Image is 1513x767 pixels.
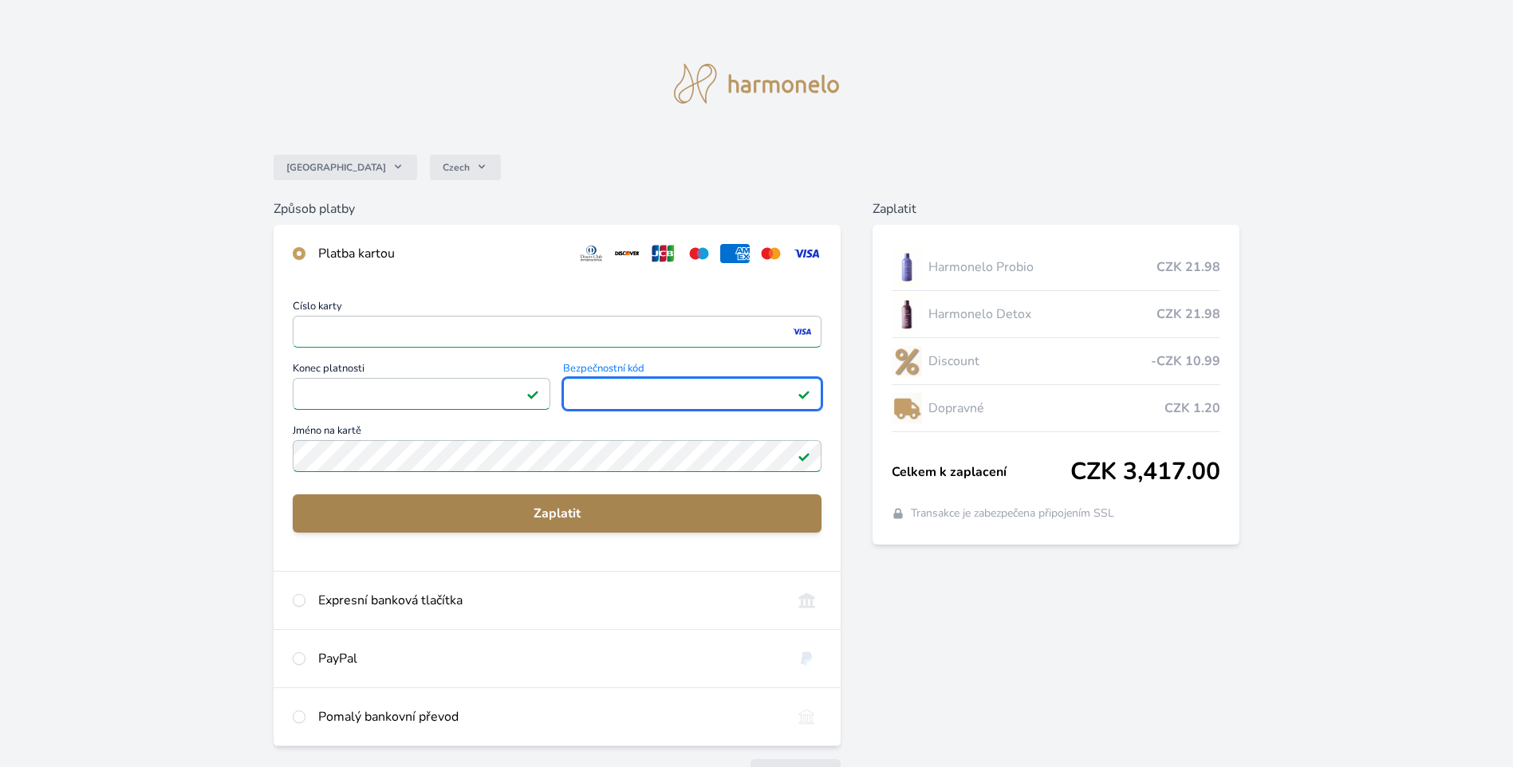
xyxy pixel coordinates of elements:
span: Celkem k zaplacení [892,462,1071,482]
span: CZK 21.98 [1156,305,1220,324]
input: Jméno na kartěPlatné pole [293,440,822,472]
button: [GEOGRAPHIC_DATA] [274,155,417,180]
span: Transakce je zabezpečena připojením SSL [911,505,1114,521]
span: [GEOGRAPHIC_DATA] [286,161,386,174]
div: Pomalý bankovní převod [318,707,779,726]
img: discover.svg [613,244,642,263]
span: Discount [928,352,1152,371]
img: Platné pole [798,387,810,400]
img: onlineBanking_CZ.svg [792,591,822,610]
span: Harmonelo Probio [928,258,1157,277]
img: Platné pole [798,450,810,462]
div: Platba kartou [318,244,564,263]
span: Dopravné [928,399,1165,418]
span: Číslo karty [293,301,822,316]
span: CZK 3,417.00 [1070,458,1220,486]
div: Expresní banková tlačítka [318,591,779,610]
img: visa.svg [792,244,822,263]
h6: Způsob platby [274,199,841,218]
img: diners.svg [577,244,606,263]
span: CZK 21.98 [1156,258,1220,277]
div: PayPal [318,649,779,668]
span: Konec platnosti [293,364,550,378]
img: logo.svg [674,64,840,104]
span: Harmonelo Detox [928,305,1157,324]
img: visa [791,324,813,339]
span: Jméno na kartě [293,426,822,440]
img: bankTransfer_IBAN.svg [792,707,822,726]
img: amex.svg [720,244,750,263]
span: Zaplatit [305,504,809,523]
iframe: Iframe pro bezpečnostní kód [570,383,814,405]
img: delivery-lo.png [892,388,922,428]
img: paypal.svg [792,649,822,668]
span: Czech [443,161,470,174]
iframe: Iframe pro číslo karty [300,321,814,343]
button: Czech [430,155,501,180]
button: Zaplatit [293,494,822,533]
img: DETOX_se_stinem_x-lo.jpg [892,294,922,334]
img: Platné pole [526,387,539,400]
img: discount-lo.png [892,341,922,381]
img: mc.svg [756,244,786,263]
img: jcb.svg [648,244,678,263]
iframe: Iframe pro datum vypršení platnosti [300,383,543,405]
img: maestro.svg [684,244,714,263]
h6: Zaplatit [873,199,1240,218]
span: -CZK 10.99 [1151,352,1220,371]
img: CLEAN_PROBIO_se_stinem_x-lo.jpg [892,247,922,287]
span: CZK 1.20 [1164,399,1220,418]
span: Bezpečnostní kód [563,364,821,378]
